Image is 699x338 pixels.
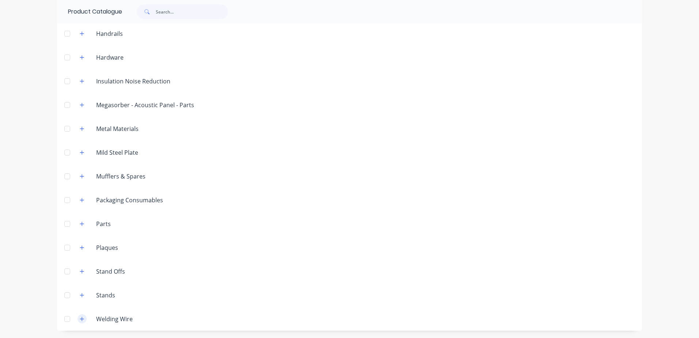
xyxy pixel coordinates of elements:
[90,124,144,133] div: Metal Materials
[90,243,124,252] div: Plaques
[90,101,200,109] div: Megasorber - Acoustic Panel - Parts
[90,291,121,300] div: Stands
[90,267,131,276] div: Stand Offs
[90,172,151,181] div: Mufflers & Spares
[90,77,176,86] div: Insulation Noise Reduction
[90,219,117,228] div: Parts
[90,148,144,157] div: Mild Steel Plate
[90,29,129,38] div: Handrails
[156,4,228,19] input: Search...
[90,53,129,62] div: Hardware
[90,196,169,204] div: Packaging Consumables
[90,315,139,323] div: Welding Wire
